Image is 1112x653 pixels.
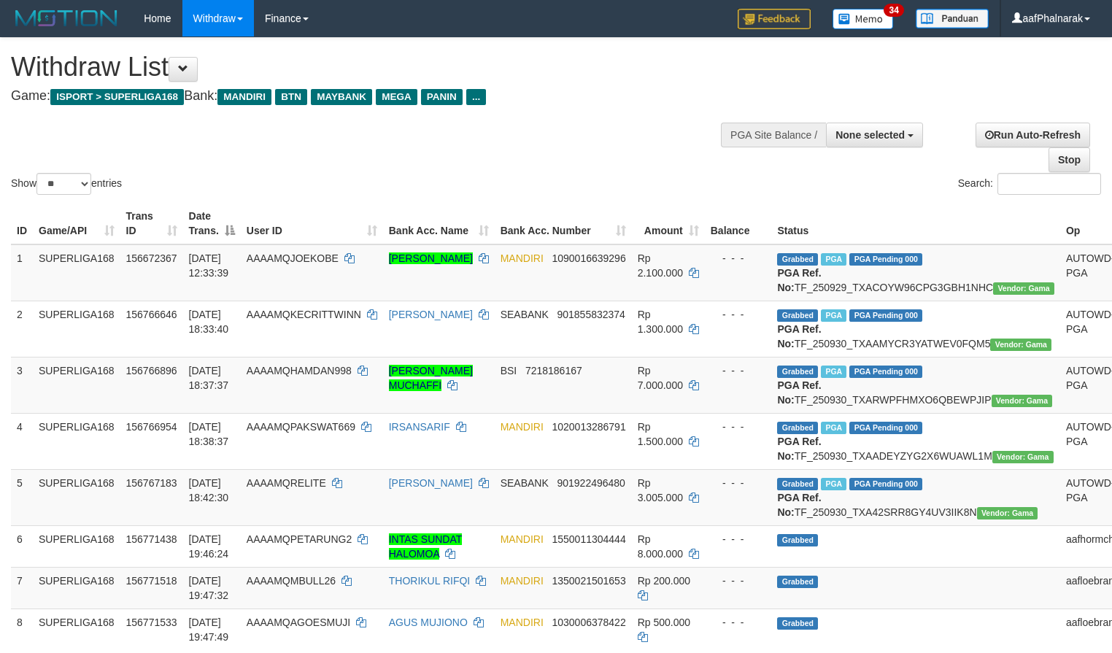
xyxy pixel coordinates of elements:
[777,309,818,322] span: Grabbed
[501,365,517,376] span: BSI
[826,123,923,147] button: None selected
[711,476,766,490] div: - - -
[126,365,177,376] span: 156766896
[958,173,1101,195] label: Search:
[217,89,271,105] span: MANDIRI
[976,123,1090,147] a: Run Auto-Refresh
[552,252,625,264] span: Copy 1090016639296 to clipboard
[11,173,122,195] label: Show entries
[36,173,91,195] select: Showentries
[552,575,625,587] span: Copy 1350021501653 to clipboard
[247,309,361,320] span: AAAAMQKECRITTWINN
[777,422,818,434] span: Grabbed
[389,533,463,560] a: INTAS SUNDAT HALOMOA
[916,9,989,28] img: panduan.png
[389,575,471,587] a: THORIKUL RIFQI
[771,203,1059,244] th: Status
[421,89,463,105] span: PANIN
[501,421,544,433] span: MANDIRI
[711,363,766,378] div: - - -
[241,203,383,244] th: User ID: activate to sort column ascending
[711,615,766,630] div: - - -
[552,617,625,628] span: Copy 1030006378422 to clipboard
[275,89,307,105] span: BTN
[777,617,818,630] span: Grabbed
[711,251,766,266] div: - - -
[11,357,33,413] td: 3
[189,617,229,643] span: [DATE] 19:47:49
[771,357,1059,413] td: TF_250930_TXARWPFHMXO6QBEWPJIP
[501,252,544,264] span: MANDIRI
[771,244,1059,301] td: TF_250929_TXACOYW96CPG3GBH1NHC
[771,413,1059,469] td: TF_250930_TXAADEYZYG2X6WUAWL1M
[777,366,818,378] span: Grabbed
[977,507,1038,519] span: Vendor URL: https://trx31.1velocity.biz
[821,422,846,434] span: Marked by aafsengchandara
[126,575,177,587] span: 156771518
[183,203,241,244] th: Date Trans.: activate to sort column descending
[11,244,33,301] td: 1
[997,173,1101,195] input: Search:
[638,252,683,279] span: Rp 2.100.000
[638,533,683,560] span: Rp 8.000.000
[501,617,544,628] span: MANDIRI
[638,477,683,503] span: Rp 3.005.000
[777,576,818,588] span: Grabbed
[849,253,922,266] span: PGA Pending
[738,9,811,29] img: Feedback.jpg
[11,567,33,608] td: 7
[389,477,473,489] a: [PERSON_NAME]
[33,244,120,301] td: SUPERLIGA168
[33,301,120,357] td: SUPERLIGA168
[247,477,326,489] span: AAAAMQRELITE
[376,89,417,105] span: MEGA
[777,379,821,406] b: PGA Ref. No:
[311,89,372,105] span: MAYBANK
[821,309,846,322] span: Marked by aafheankoy
[126,617,177,628] span: 156771533
[33,567,120,608] td: SUPERLIGA168
[126,252,177,264] span: 156672367
[33,525,120,567] td: SUPERLIGA168
[247,575,336,587] span: AAAAMQMBULL26
[992,395,1053,407] span: Vendor URL: https://trx31.1velocity.biz
[126,309,177,320] span: 156766646
[821,366,846,378] span: Marked by aafsengchandara
[501,477,549,489] span: SEABANK
[501,309,549,320] span: SEABANK
[777,267,821,293] b: PGA Ref. No:
[189,477,229,503] span: [DATE] 18:42:30
[247,617,350,628] span: AAAAMQAGOESMUJI
[247,533,352,545] span: AAAAMQPETARUNG2
[189,421,229,447] span: [DATE] 18:38:37
[992,451,1054,463] span: Vendor URL: https://trx31.1velocity.biz
[466,89,486,105] span: ...
[993,282,1054,295] span: Vendor URL: https://trx31.1velocity.biz
[495,203,632,244] th: Bank Acc. Number: activate to sort column ascending
[771,469,1059,525] td: TF_250930_TXA42SRR8GY4UV3IIK8N
[821,478,846,490] span: Marked by aafheankoy
[389,421,450,433] a: IRSANSARIF
[189,533,229,560] span: [DATE] 19:46:24
[638,575,690,587] span: Rp 200.000
[552,421,625,433] span: Copy 1020013286791 to clipboard
[705,203,772,244] th: Balance
[821,253,846,266] span: Marked by aafsengchandara
[777,534,818,546] span: Grabbed
[11,203,33,244] th: ID
[711,573,766,588] div: - - -
[835,129,905,141] span: None selected
[849,309,922,322] span: PGA Pending
[389,252,473,264] a: [PERSON_NAME]
[777,492,821,518] b: PGA Ref. No:
[501,575,544,587] span: MANDIRI
[50,89,184,105] span: ISPORT > SUPERLIGA168
[638,365,683,391] span: Rp 7.000.000
[777,436,821,462] b: PGA Ref. No:
[383,203,495,244] th: Bank Acc. Name: activate to sort column ascending
[711,307,766,322] div: - - -
[638,617,690,628] span: Rp 500.000
[247,421,355,433] span: AAAAMQPAKSWAT669
[557,477,625,489] span: Copy 901922496480 to clipboard
[501,533,544,545] span: MANDIRI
